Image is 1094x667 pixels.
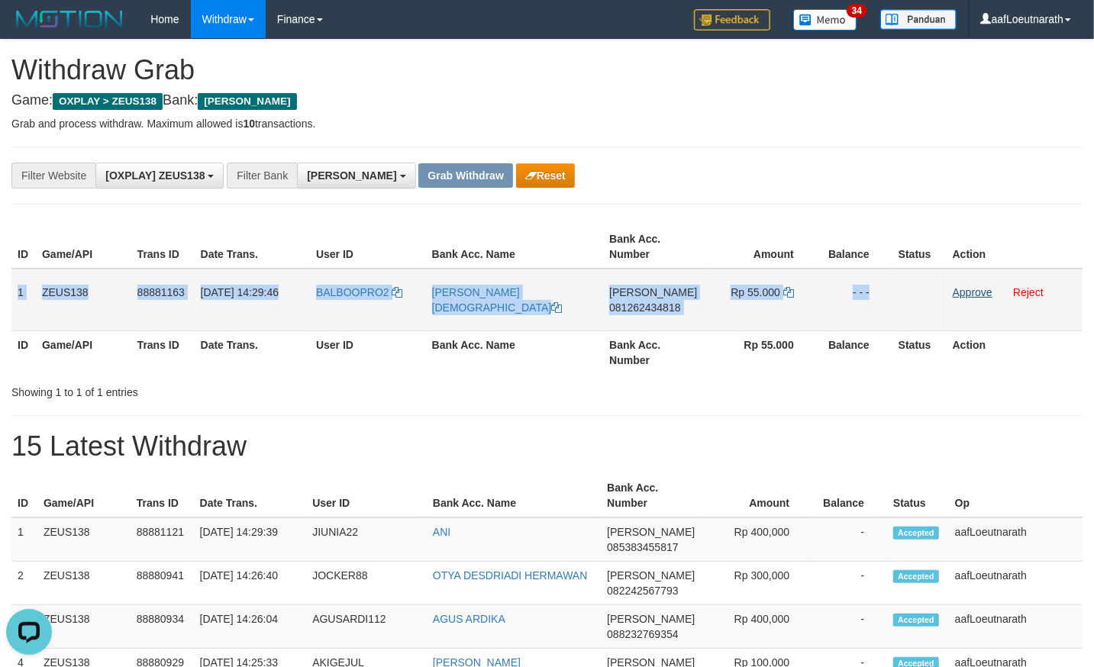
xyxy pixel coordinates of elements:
[195,330,310,374] th: Date Trans.
[812,605,887,649] td: -
[432,286,563,314] a: [PERSON_NAME][DEMOGRAPHIC_DATA]
[306,474,427,517] th: User ID
[947,225,1083,269] th: Action
[433,569,588,582] a: OTYA DESDRIADI HERMAWAN
[37,474,131,517] th: Game/API
[427,474,601,517] th: Bank Acc. Name
[812,562,887,605] td: -
[131,605,194,649] td: 88880934
[11,8,127,31] img: MOTION_logo.png
[194,517,307,562] td: [DATE] 14:29:39
[36,269,131,331] td: ZEUS138
[812,474,887,517] th: Balance
[847,4,867,18] span: 34
[817,269,892,331] td: - - -
[887,474,949,517] th: Status
[195,225,310,269] th: Date Trans.
[817,330,892,374] th: Balance
[701,517,812,562] td: Rp 400,000
[892,330,947,374] th: Status
[11,269,36,331] td: 1
[731,286,780,298] span: Rp 55.000
[198,93,296,110] span: [PERSON_NAME]
[194,605,307,649] td: [DATE] 14:26:04
[36,330,131,374] th: Game/API
[306,517,427,562] td: JIUNIA22
[310,330,426,374] th: User ID
[607,541,678,553] span: Copy 085383455817 to clipboard
[949,517,1083,562] td: aafLoeutnarath
[131,517,194,562] td: 88881121
[783,286,794,298] a: Copy 55000 to clipboard
[306,605,427,649] td: AGUSARDI112
[601,474,701,517] th: Bank Acc. Number
[817,225,892,269] th: Balance
[131,330,195,374] th: Trans ID
[607,526,695,538] span: [PERSON_NAME]
[36,225,131,269] th: Game/API
[316,286,403,298] a: BALBOOPRO2
[609,286,697,298] span: [PERSON_NAME]
[516,163,575,188] button: Reset
[194,562,307,605] td: [DATE] 14:26:40
[297,163,415,188] button: [PERSON_NAME]
[893,527,939,540] span: Accepted
[53,93,163,110] span: OXPLAY > ZEUS138
[694,9,770,31] img: Feedback.jpg
[812,517,887,562] td: -
[701,474,812,517] th: Amount
[603,330,703,374] th: Bank Acc. Number
[11,330,36,374] th: ID
[603,225,703,269] th: Bank Acc. Number
[433,526,450,538] a: ANI
[892,225,947,269] th: Status
[11,55,1083,85] h1: Withdraw Grab
[11,163,95,188] div: Filter Website
[11,517,37,562] td: 1
[949,605,1083,649] td: aafLoeutnarath
[418,163,512,188] button: Grab Withdraw
[6,6,52,52] button: Open LiveChat chat widget
[11,93,1083,108] h4: Game: Bank:
[426,225,604,269] th: Bank Acc. Name
[947,330,1083,374] th: Action
[306,562,427,605] td: JOCKER88
[1013,286,1044,298] a: Reject
[701,605,812,649] td: Rp 400,000
[607,585,678,597] span: Copy 082242567793 to clipboard
[37,605,131,649] td: ZEUS138
[201,286,279,298] span: [DATE] 14:29:46
[949,562,1083,605] td: aafLoeutnarath
[243,118,255,130] strong: 10
[609,301,680,314] span: Copy 081262434818 to clipboard
[137,286,185,298] span: 88881163
[607,569,695,582] span: [PERSON_NAME]
[105,169,205,182] span: [OXPLAY] ZEUS138
[607,628,678,640] span: Copy 088232769354 to clipboard
[131,225,195,269] th: Trans ID
[316,286,389,298] span: BALBOOPRO2
[310,225,426,269] th: User ID
[11,562,37,605] td: 2
[949,474,1083,517] th: Op
[893,570,939,583] span: Accepted
[607,613,695,625] span: [PERSON_NAME]
[701,562,812,605] td: Rp 300,000
[37,517,131,562] td: ZEUS138
[880,9,957,30] img: panduan.png
[131,474,194,517] th: Trans ID
[11,431,1083,462] h1: 15 Latest Withdraw
[11,116,1083,131] p: Grab and process withdraw. Maximum allowed is transactions.
[37,562,131,605] td: ZEUS138
[194,474,307,517] th: Date Trans.
[11,379,444,400] div: Showing 1 to 1 of 1 entries
[95,163,224,188] button: [OXPLAY] ZEUS138
[953,286,992,298] a: Approve
[307,169,396,182] span: [PERSON_NAME]
[703,330,817,374] th: Rp 55.000
[131,562,194,605] td: 88880941
[893,614,939,627] span: Accepted
[11,225,36,269] th: ID
[793,9,857,31] img: Button%20Memo.svg
[11,474,37,517] th: ID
